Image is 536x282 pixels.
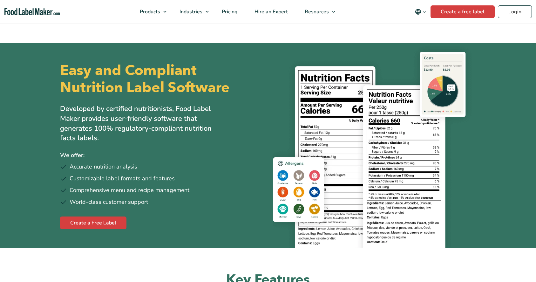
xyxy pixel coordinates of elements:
[303,8,329,15] span: Resources
[253,8,288,15] span: Hire an Expert
[70,186,189,195] span: Comprehensive menu and recipe management
[138,8,161,15] span: Products
[60,151,263,160] p: We offer:
[70,174,175,183] span: Customizable label formats and features
[60,217,126,229] a: Create a Free Label
[70,162,137,171] span: Accurate nutrition analysis
[220,8,238,15] span: Pricing
[60,104,225,143] p: Developed by certified nutritionists, Food Label Maker provides user-friendly software that gener...
[498,5,532,18] a: Login
[178,8,203,15] span: Industries
[410,5,431,18] button: Change language
[431,5,495,18] a: Create a free label
[4,8,60,16] a: Food Label Maker homepage
[60,62,263,96] h1: Easy and Compliant Nutrition Label Software
[70,198,148,206] span: World-class customer support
